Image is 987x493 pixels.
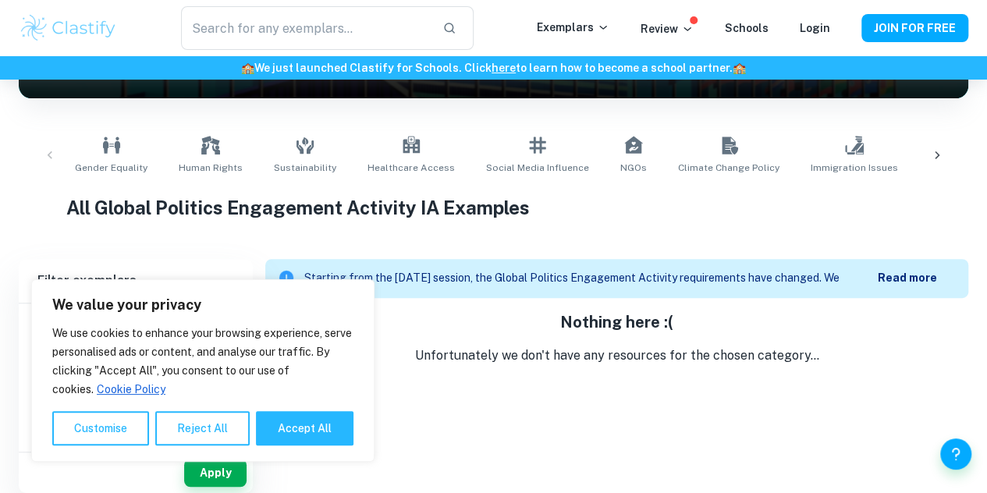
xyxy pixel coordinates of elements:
p: Review [641,20,694,37]
button: Accept All [256,411,353,445]
span: 🏫 [241,62,254,74]
button: Customise [52,411,149,445]
a: Cookie Policy [96,382,166,396]
span: 🏫 [733,62,746,74]
input: Search for any exemplars... [181,6,431,50]
a: here [492,62,516,74]
span: NGOs [620,161,647,175]
h6: Filter exemplars [19,259,253,303]
p: We use cookies to enhance your browsing experience, serve personalised ads or content, and analys... [52,324,353,399]
h5: Nothing here :( [265,310,968,334]
img: Clastify logo [19,12,118,44]
span: Sustainability [274,161,336,175]
a: Login [800,22,830,34]
button: Apply [184,459,247,487]
span: Human Rights [179,161,243,175]
button: Reject All [155,411,250,445]
b: Read more [878,271,937,284]
span: Climate Change Policy [678,161,779,175]
div: We value your privacy [31,279,375,462]
button: JOIN FOR FREE [861,14,968,42]
a: Schools [725,22,769,34]
span: Immigration Issues [811,161,898,175]
span: Gender Equality [75,161,147,175]
p: We value your privacy [52,296,353,314]
button: Help and Feedback [940,438,971,470]
span: Social Media Influence [486,161,589,175]
span: Healthcare Access [367,161,455,175]
h1: All Global Politics Engagement Activity IA Examples [66,193,921,222]
p: Unfortunately we don't have any resources for the chosen category... [265,346,968,365]
h6: We just launched Clastify for Schools. Click to learn how to become a school partner. [3,59,984,76]
p: Exemplars [537,19,609,36]
p: Starting from the [DATE] session, the Global Politics Engagement Activity requirements have chang... [304,270,878,287]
